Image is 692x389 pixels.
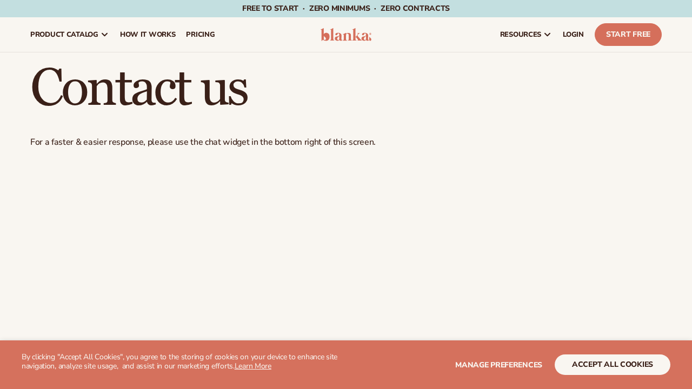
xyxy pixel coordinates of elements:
[30,137,662,148] p: For a faster & easier response, please use the chat widget in the bottom right of this screen.
[235,361,271,371] a: Learn More
[186,30,215,39] span: pricing
[22,353,346,371] p: By clicking "Accept All Cookies", you agree to the storing of cookies on your device to enhance s...
[25,17,115,52] a: product catalog
[115,17,181,52] a: How It Works
[30,30,98,39] span: product catalog
[455,354,542,375] button: Manage preferences
[120,30,176,39] span: How It Works
[321,28,371,41] img: logo
[455,360,542,370] span: Manage preferences
[500,30,541,39] span: resources
[242,3,450,14] span: Free to start · ZERO minimums · ZERO contracts
[557,17,589,52] a: LOGIN
[30,63,662,115] h1: Contact us
[495,17,557,52] a: resources
[181,17,220,52] a: pricing
[563,30,584,39] span: LOGIN
[555,354,670,375] button: accept all cookies
[595,23,662,46] a: Start Free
